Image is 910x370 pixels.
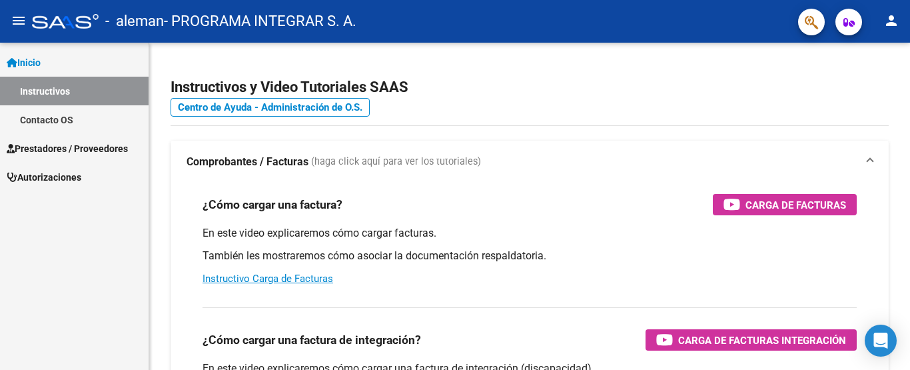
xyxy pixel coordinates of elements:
[171,75,889,100] h2: Instructivos y Video Tutoriales SAAS
[678,332,846,349] span: Carga de Facturas Integración
[203,331,421,349] h3: ¿Cómo cargar una factura de integración?
[745,197,846,213] span: Carga de Facturas
[713,194,857,215] button: Carga de Facturas
[7,55,41,70] span: Inicio
[171,141,889,183] mat-expansion-panel-header: Comprobantes / Facturas (haga click aquí para ver los tutoriales)
[11,13,27,29] mat-icon: menu
[7,170,81,185] span: Autorizaciones
[7,141,128,156] span: Prestadores / Proveedores
[187,155,308,169] strong: Comprobantes / Facturas
[203,273,333,285] a: Instructivo Carga de Facturas
[883,13,899,29] mat-icon: person
[203,249,857,263] p: También les mostraremos cómo asociar la documentación respaldatoria.
[105,7,164,36] span: - aleman
[203,195,342,214] h3: ¿Cómo cargar una factura?
[865,325,897,357] div: Open Intercom Messenger
[203,226,857,241] p: En este video explicaremos cómo cargar facturas.
[164,7,356,36] span: - PROGRAMA INTEGRAR S. A.
[311,155,481,169] span: (haga click aquí para ver los tutoriales)
[171,98,370,117] a: Centro de Ayuda - Administración de O.S.
[646,329,857,351] button: Carga de Facturas Integración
